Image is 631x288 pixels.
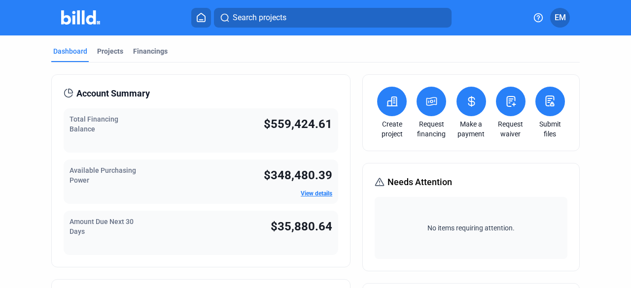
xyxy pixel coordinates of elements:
[53,46,87,56] div: Dashboard
[414,119,449,139] a: Request financing
[76,87,150,100] span: Account Summary
[301,190,332,197] a: View details
[264,168,332,182] span: $348,480.39
[70,115,118,133] span: Total Financing Balance
[97,46,123,56] div: Projects
[555,12,566,24] span: EM
[454,119,489,139] a: Make a payment
[70,218,134,235] span: Amount Due Next 30 Days
[550,8,570,28] button: EM
[61,10,100,25] img: Billd Company Logo
[233,12,286,24] span: Search projects
[493,119,528,139] a: Request waiver
[264,117,332,131] span: $559,424.61
[387,175,452,189] span: Needs Attention
[133,46,168,56] div: Financings
[375,119,409,139] a: Create project
[533,119,567,139] a: Submit files
[379,223,563,233] span: No items requiring attention.
[70,166,136,184] span: Available Purchasing Power
[214,8,452,28] button: Search projects
[271,220,332,233] span: $35,880.64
